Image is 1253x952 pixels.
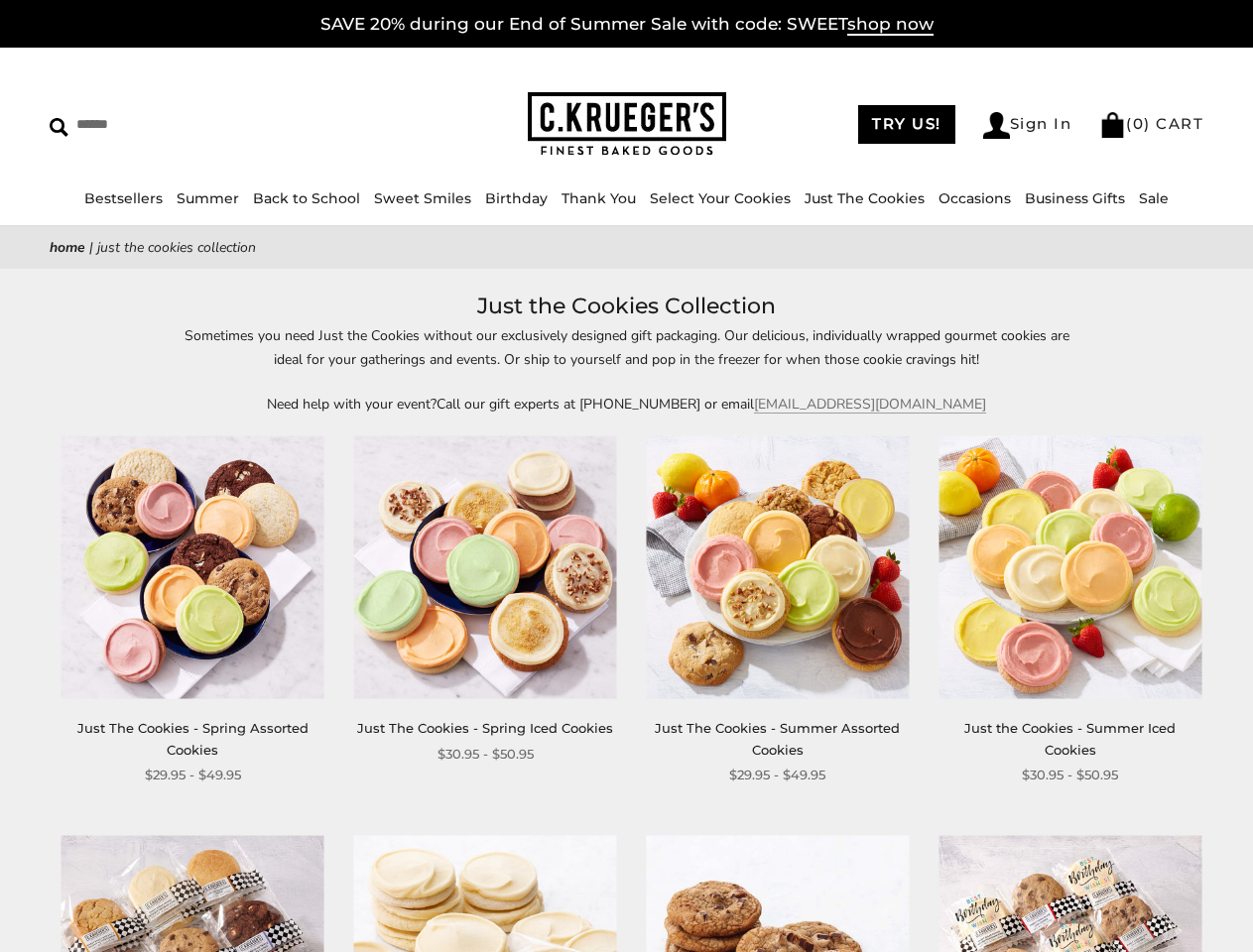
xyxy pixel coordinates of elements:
a: Summer [177,189,239,207]
a: Home [50,238,85,257]
p: Sometimes you need Just the Cookies without our exclusively designed gift packaging. Our deliciou... [171,324,1083,370]
a: SAVE 20% during our End of Summer Sale with code: SWEETshop now [320,14,934,36]
h1: Just the Cookies Collection [79,289,1174,324]
span: $29.95 - $49.95 [729,765,825,785]
img: Just The Cookies - Spring Iced Cookies [354,435,617,698]
span: Just the Cookies Collection [97,238,256,257]
span: Call our gift experts at [PHONE_NUMBER] or email [437,395,754,414]
a: Birthday [485,189,548,207]
img: Search [50,118,68,137]
span: $30.95 - $50.95 [438,744,534,765]
a: Sign In [983,112,1072,139]
a: TRY US! [858,105,955,144]
a: Back to School [253,189,360,207]
p: Need help with your event? [171,393,1083,416]
span: $29.95 - $49.95 [145,765,241,785]
a: Business Gifts [1025,189,1125,207]
a: Occasions [939,189,1011,207]
a: Just The Cookies [805,189,925,207]
span: | [89,238,93,257]
a: [EMAIL_ADDRESS][DOMAIN_NAME] [754,395,986,414]
img: Just The Cookies - Spring Assorted Cookies [62,435,324,698]
span: $30.95 - $50.95 [1022,765,1118,785]
a: Just The Cookies - Spring Iced Cookies [357,720,613,736]
a: (0) CART [1099,114,1203,133]
a: Select Your Cookies [650,189,791,207]
a: Sweet Smiles [374,189,471,207]
a: Just The Cookies - Spring Assorted Cookies [77,720,309,757]
a: Sale [1139,189,1169,207]
img: Just The Cookies - Summer Assorted Cookies [646,435,909,698]
a: Just the Cookies - Summer Iced Cookies [964,720,1176,757]
img: Just the Cookies - Summer Iced Cookies [939,435,1201,698]
img: Account [983,112,1010,139]
input: Search [50,109,313,140]
a: Thank You [562,189,636,207]
nav: breadcrumbs [50,236,1203,259]
img: C.KRUEGER'S [528,92,726,157]
a: Bestsellers [84,189,163,207]
img: Bag [1099,112,1126,138]
a: Just The Cookies - Summer Assorted Cookies [655,720,900,757]
span: 0 [1133,114,1145,133]
span: shop now [847,14,934,36]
